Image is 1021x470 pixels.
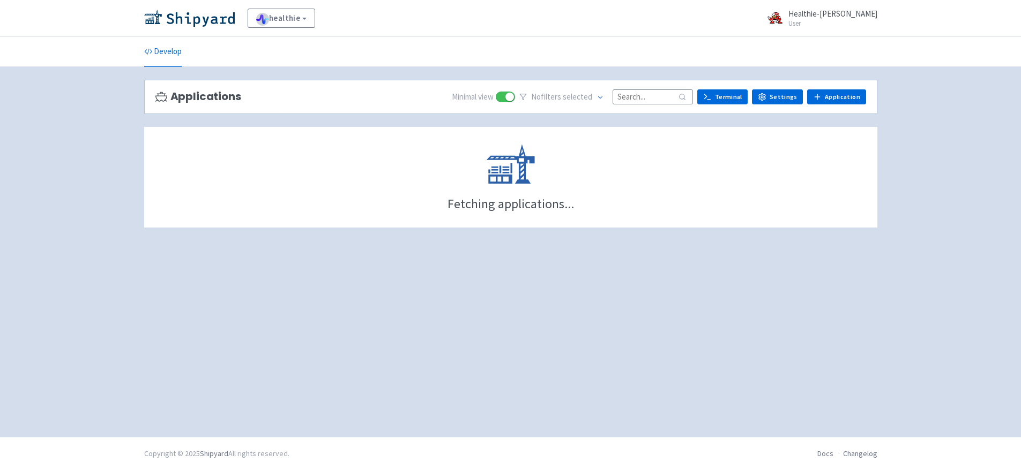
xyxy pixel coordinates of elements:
[807,89,866,104] a: Application
[752,89,803,104] a: Settings
[531,91,592,103] span: No filter s
[144,448,289,459] div: Copyright © 2025 All rights reserved.
[761,10,877,27] a: Healthie-[PERSON_NAME] User
[155,90,241,103] h3: Applications
[144,37,182,67] a: Develop
[843,449,877,458] a: Changelog
[452,91,494,103] span: Minimal view
[817,449,833,458] a: Docs
[563,92,592,102] span: selected
[788,9,877,19] span: Healthie-[PERSON_NAME]
[448,198,574,210] div: Fetching applications...
[144,10,235,27] img: Shipyard logo
[248,9,316,28] a: healthie
[697,89,748,104] a: Terminal
[788,20,877,27] small: User
[200,449,228,458] a: Shipyard
[613,89,693,104] input: Search...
